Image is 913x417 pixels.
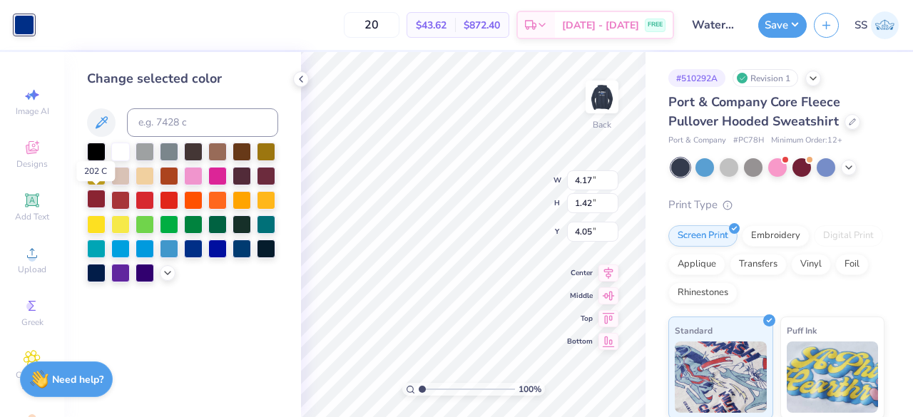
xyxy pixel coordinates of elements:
div: Transfers [730,254,787,275]
span: Bottom [567,336,593,346]
span: FREE [648,20,663,30]
a: SS [855,11,899,39]
div: 202 C [76,161,115,181]
img: Back [588,83,616,111]
img: Sonia Seth [871,11,899,39]
span: Minimum Order: 12 + [771,135,842,147]
span: Image AI [16,105,49,117]
span: Center [567,268,593,278]
div: Change selected color [87,69,278,88]
div: Print Type [668,197,884,213]
div: Embroidery [742,225,810,247]
img: Puff Ink [787,341,879,413]
img: Standard [675,341,767,413]
button: Save [758,13,807,38]
strong: Need help? [52,373,103,386]
div: Screen Print [668,225,738,247]
span: Middle [567,291,593,301]
span: SS [855,17,867,34]
span: Top [567,314,593,324]
div: Revision 1 [733,69,798,87]
span: $872.40 [464,18,500,33]
span: $43.62 [416,18,447,33]
span: Port & Company [668,135,726,147]
div: # 510292A [668,69,725,87]
div: Foil [835,254,869,275]
span: Clipart & logos [7,369,57,392]
input: e.g. 7428 c [127,108,278,137]
span: Designs [16,158,48,170]
div: Back [593,118,611,131]
span: Add Text [15,211,49,222]
span: Upload [18,264,46,275]
span: Greek [21,316,44,328]
div: Applique [668,254,725,275]
div: Digital Print [814,225,883,247]
span: 100 % [519,383,541,396]
div: Rhinestones [668,282,738,304]
input: – – [344,12,399,38]
span: Port & Company Core Fleece Pullover Hooded Sweatshirt [668,93,840,130]
span: Standard [675,323,713,338]
input: Untitled Design [681,11,751,39]
span: Puff Ink [787,323,817,338]
div: Vinyl [791,254,831,275]
span: # PC78H [733,135,764,147]
span: [DATE] - [DATE] [562,18,639,33]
